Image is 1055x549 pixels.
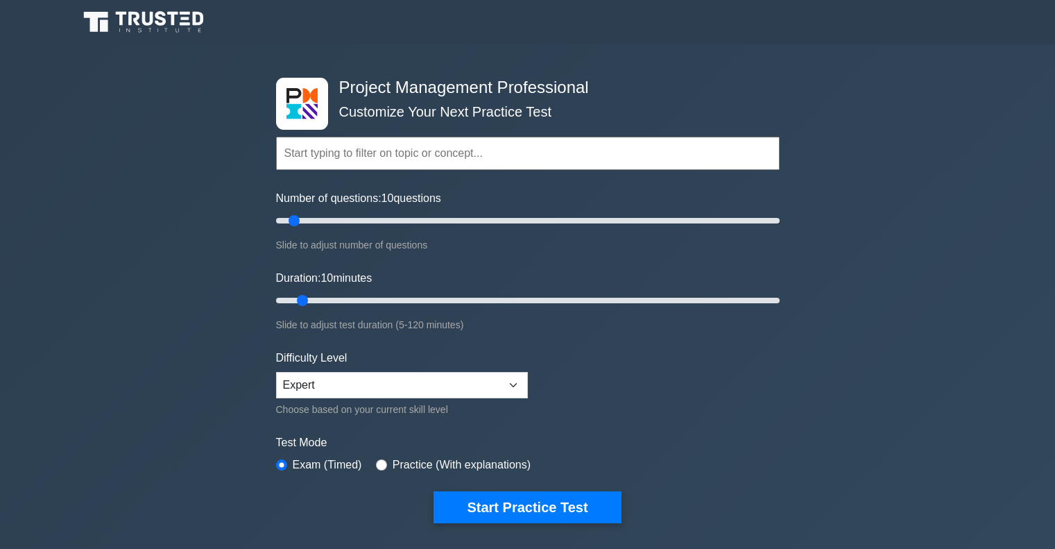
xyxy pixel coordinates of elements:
label: Practice (With explanations) [393,457,531,473]
div: Slide to adjust test duration (5-120 minutes) [276,316,780,333]
label: Number of questions: questions [276,190,441,207]
label: Test Mode [276,434,780,451]
label: Exam (Timed) [293,457,362,473]
div: Choose based on your current skill level [276,401,528,418]
input: Start typing to filter on topic or concept... [276,137,780,170]
h4: Project Management Professional [334,78,712,98]
span: 10 [320,272,333,284]
span: 10 [381,192,394,204]
button: Start Practice Test [434,491,621,523]
label: Duration: minutes [276,270,372,287]
label: Difficulty Level [276,350,348,366]
div: Slide to adjust number of questions [276,237,780,253]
